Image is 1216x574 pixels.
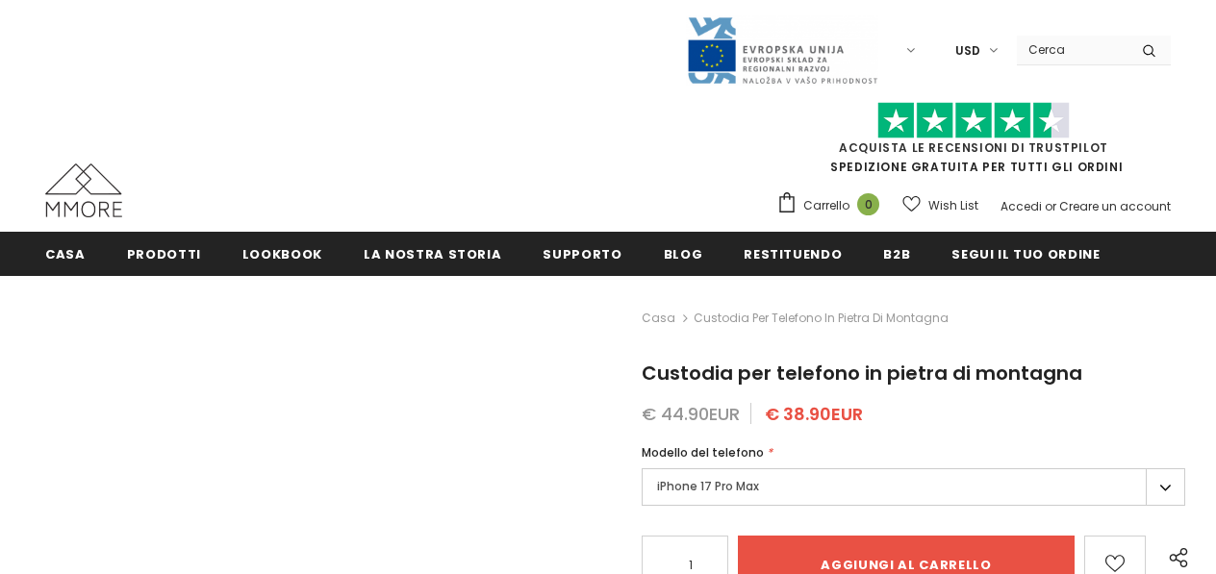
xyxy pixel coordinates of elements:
[765,402,863,426] span: € 38.90EUR
[1059,198,1171,214] a: Creare un account
[642,444,764,461] span: Modello del telefono
[686,41,878,58] a: Javni Razpis
[642,402,740,426] span: € 44.90EUR
[1001,198,1042,214] a: Accedi
[951,232,1100,275] a: Segui il tuo ordine
[664,245,703,263] span: Blog
[928,196,978,215] span: Wish List
[902,188,978,222] a: Wish List
[642,468,1185,506] label: iPhone 17 Pro Max
[1045,198,1056,214] span: or
[744,232,842,275] a: Restituendo
[839,139,1108,156] a: Acquista le recensioni di TrustPilot
[744,245,842,263] span: Restituendo
[664,232,703,275] a: Blog
[803,196,849,215] span: Carrello
[242,232,322,275] a: Lookbook
[883,245,910,263] span: B2B
[642,360,1082,387] span: Custodia per telefono in pietra di montagna
[1017,36,1127,63] input: Search Site
[127,245,201,263] span: Prodotti
[686,15,878,86] img: Javni Razpis
[877,102,1070,139] img: Fidati di Pilot Stars
[883,232,910,275] a: B2B
[642,307,675,330] a: Casa
[543,232,621,275] a: supporto
[127,232,201,275] a: Prodotti
[45,163,122,217] img: Casi MMORE
[364,245,501,263] span: La nostra storia
[955,41,980,61] span: USD
[857,193,879,215] span: 0
[543,245,621,263] span: supporto
[45,232,86,275] a: Casa
[364,232,501,275] a: La nostra storia
[776,191,889,220] a: Carrello 0
[45,245,86,263] span: Casa
[776,111,1171,175] span: SPEDIZIONE GRATUITA PER TUTTI GLI ORDINI
[242,245,322,263] span: Lookbook
[951,245,1100,263] span: Segui il tuo ordine
[694,307,949,330] span: Custodia per telefono in pietra di montagna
